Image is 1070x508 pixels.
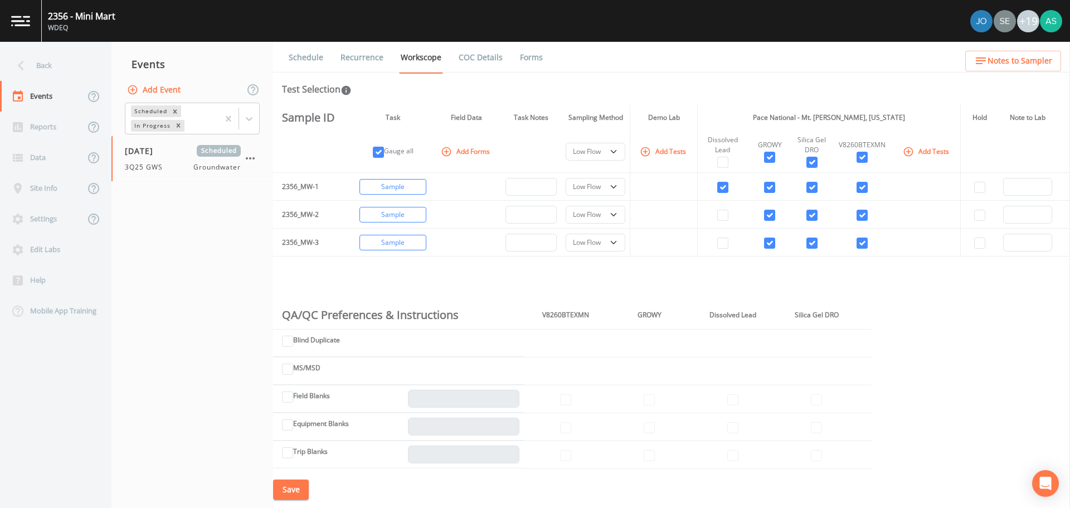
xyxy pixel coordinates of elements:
span: Scheduled [197,145,241,157]
th: Task [354,105,431,130]
div: 2356 - Mini Mart [48,9,115,23]
a: COC Details [457,42,504,73]
a: Workscope [399,42,443,74]
div: Events [111,50,273,78]
th: Pace National - Mt. [PERSON_NAME], [US_STATE] [698,105,961,130]
button: Add Tests [638,142,690,161]
div: In Progress [131,120,172,132]
label: Gauge all [384,146,414,156]
div: Remove In Progress [172,120,184,132]
th: Hold [961,105,999,130]
div: Dissolved Lead [702,135,743,155]
td: 2356_MW-1 [273,173,343,201]
img: 52efdf5eb87039e5b40670955cfdde0b [994,10,1016,32]
div: Josh Watzak [970,10,993,32]
span: Notes to Sampler [988,54,1052,68]
button: Save [273,480,309,500]
th: Silica Gel DRO [775,301,858,329]
div: Remove Scheduled [169,105,181,117]
a: Recurrence [339,42,385,73]
button: Add Event [125,80,185,100]
div: Test Selection [282,83,352,96]
div: Open Intercom Messenger [1032,470,1059,497]
th: Sampling Method [561,105,630,130]
label: MS/MSD [293,363,320,373]
div: Silica Gel DRO [797,135,827,155]
th: Sample ID [273,105,343,130]
img: logo [11,16,30,26]
a: Forms [518,42,544,73]
div: V8260BTEXMN [835,140,889,150]
td: 2356_MW-3 [273,229,343,257]
th: Note to Lab [999,105,1057,130]
button: Add Forms [439,142,494,161]
a: Schedule [287,42,325,73]
th: Field Data [432,105,501,130]
button: Add Tests [901,142,954,161]
label: Equipment Blanks [293,419,349,429]
button: Sample [359,235,426,250]
div: +19 [1017,10,1039,32]
span: 3Q25 GWS [125,162,169,172]
th: Demo Lab [630,105,698,130]
button: Sample [359,179,426,195]
svg: In this section you'll be able to select the analytical test to run, based on the media type, and... [341,85,352,96]
img: d2de15c11da5451b307a030ac90baa3e [970,10,993,32]
th: Dissolved Lead [691,301,775,329]
span: Groundwater [193,162,241,172]
a: [DATE]Scheduled3Q25 GWSGroundwater [111,136,273,182]
label: Blind Duplicate [293,335,340,345]
img: 360e392d957c10372a2befa2d3a287f3 [1040,10,1062,32]
div: GROWY [752,140,788,150]
span: [DATE] [125,145,161,157]
button: Sample [359,207,426,222]
td: 2356_MW-2 [273,201,343,229]
div: Sean McKinstry [993,10,1016,32]
div: WDEQ [48,23,115,33]
th: QA/QC Preferences & Instructions [273,301,524,329]
div: Scheduled [131,105,169,117]
th: V8260BTEXMN [524,301,607,329]
label: Trip Blanks [293,447,328,457]
label: Field Blanks [293,391,330,401]
th: GROWY [607,301,691,329]
button: Notes to Sampler [965,51,1061,71]
th: Task Notes [501,105,562,130]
